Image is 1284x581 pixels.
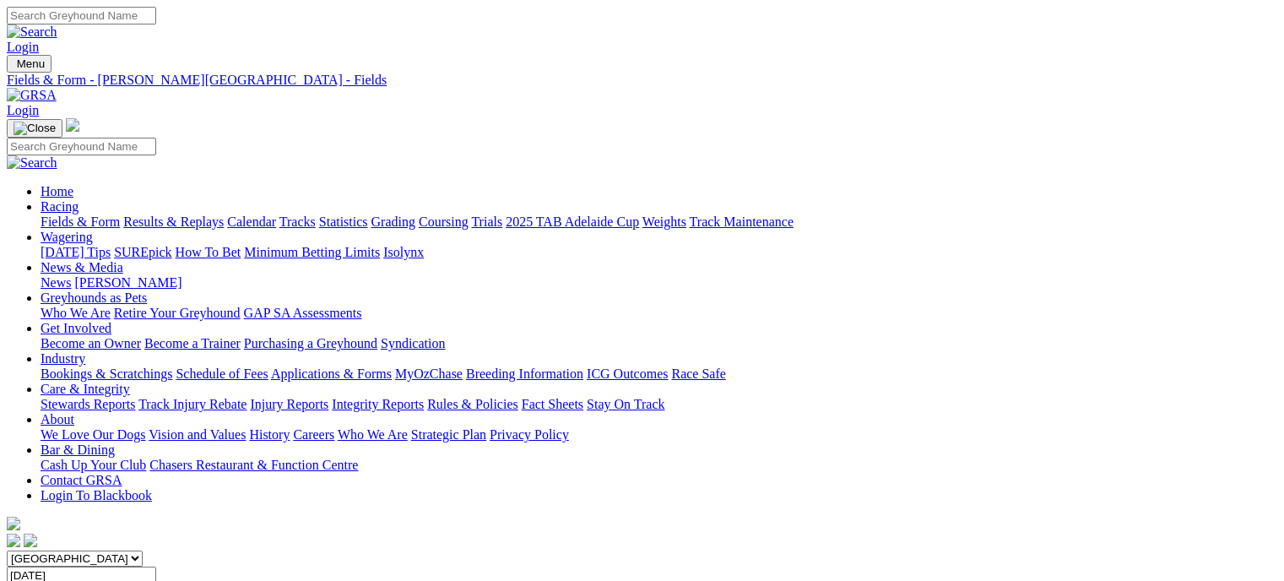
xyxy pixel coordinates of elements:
[123,214,224,229] a: Results & Replays
[466,367,583,381] a: Breeding Information
[41,230,93,244] a: Wagering
[41,290,147,305] a: Greyhounds as Pets
[490,427,569,442] a: Privacy Policy
[332,397,424,411] a: Integrity Reports
[411,427,486,442] a: Strategic Plan
[41,488,152,502] a: Login To Blackbook
[381,336,445,350] a: Syndication
[14,122,56,135] img: Close
[41,214,1277,230] div: Racing
[138,397,247,411] a: Track Injury Rebate
[66,118,79,132] img: logo-grsa-white.png
[41,306,1277,321] div: Greyhounds as Pets
[471,214,502,229] a: Trials
[41,397,1277,412] div: Care & Integrity
[41,321,111,335] a: Get Involved
[7,88,57,103] img: GRSA
[244,306,362,320] a: GAP SA Assessments
[41,199,79,214] a: Racing
[7,73,1277,88] a: Fields & Form - [PERSON_NAME][GEOGRAPHIC_DATA] - Fields
[7,55,51,73] button: Toggle navigation
[41,367,1277,382] div: Industry
[244,336,377,350] a: Purchasing a Greyhound
[671,367,725,381] a: Race Safe
[587,367,668,381] a: ICG Outcomes
[41,458,146,472] a: Cash Up Your Club
[279,214,316,229] a: Tracks
[41,367,172,381] a: Bookings & Scratchings
[293,427,334,442] a: Careers
[41,275,1277,290] div: News & Media
[41,382,130,396] a: Care & Integrity
[244,245,380,259] a: Minimum Betting Limits
[250,397,328,411] a: Injury Reports
[41,260,123,274] a: News & Media
[41,245,1277,260] div: Wagering
[7,138,156,155] input: Search
[587,397,664,411] a: Stay On Track
[41,214,120,229] a: Fields & Form
[7,7,156,24] input: Search
[7,103,39,117] a: Login
[395,367,463,381] a: MyOzChase
[176,367,268,381] a: Schedule of Fees
[24,534,37,547] img: twitter.svg
[41,336,141,350] a: Become an Owner
[144,336,241,350] a: Become a Trainer
[419,214,469,229] a: Coursing
[41,397,135,411] a: Stewards Reports
[642,214,686,229] a: Weights
[506,214,639,229] a: 2025 TAB Adelaide Cup
[41,427,145,442] a: We Love Our Dogs
[41,458,1277,473] div: Bar & Dining
[319,214,368,229] a: Statistics
[41,245,111,259] a: [DATE] Tips
[383,245,424,259] a: Isolynx
[176,245,241,259] a: How To Bet
[149,427,246,442] a: Vision and Values
[522,397,583,411] a: Fact Sheets
[271,367,392,381] a: Applications & Forms
[7,534,20,547] img: facebook.svg
[427,397,518,411] a: Rules & Policies
[7,517,20,530] img: logo-grsa-white.png
[149,458,358,472] a: Chasers Restaurant & Function Centre
[338,427,408,442] a: Who We Are
[41,275,71,290] a: News
[114,245,171,259] a: SUREpick
[114,306,241,320] a: Retire Your Greyhound
[249,427,290,442] a: History
[41,473,122,487] a: Contact GRSA
[41,184,73,198] a: Home
[7,119,62,138] button: Toggle navigation
[41,427,1277,443] div: About
[17,57,45,70] span: Menu
[7,155,57,171] img: Search
[74,275,181,290] a: [PERSON_NAME]
[41,443,115,457] a: Bar & Dining
[41,351,85,366] a: Industry
[41,306,111,320] a: Who We Are
[371,214,415,229] a: Grading
[41,412,74,426] a: About
[227,214,276,229] a: Calendar
[690,214,794,229] a: Track Maintenance
[41,336,1277,351] div: Get Involved
[7,24,57,40] img: Search
[7,40,39,54] a: Login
